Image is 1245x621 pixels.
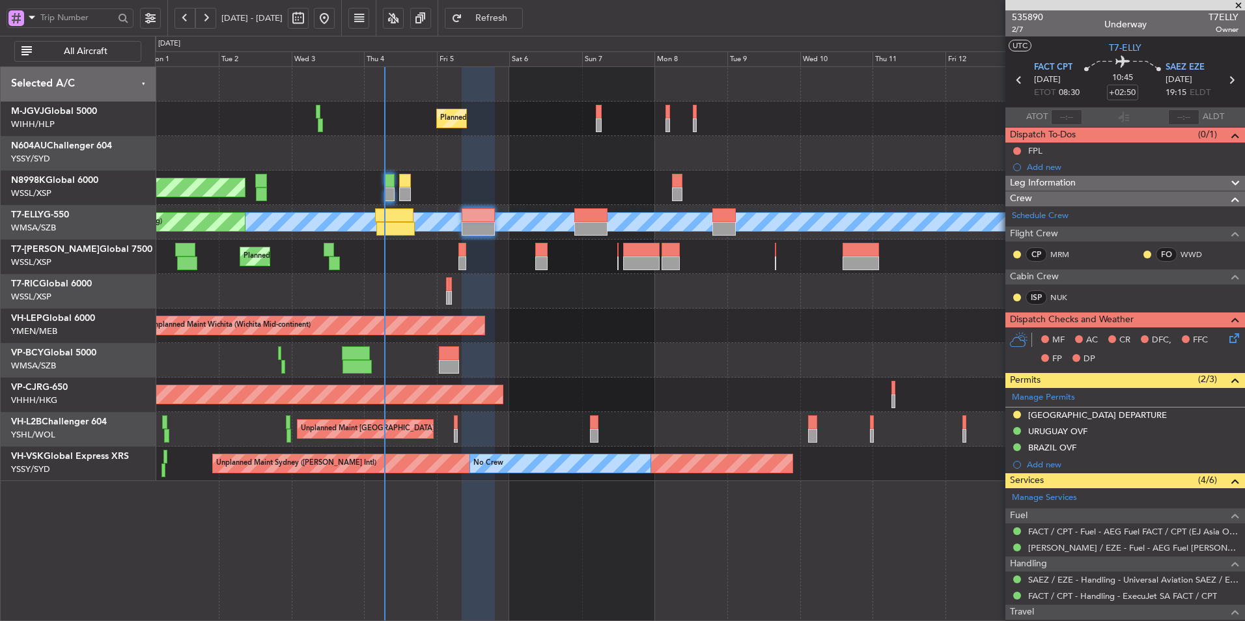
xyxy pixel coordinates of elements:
span: T7-[PERSON_NAME] [11,245,100,254]
span: T7-ELLY [11,210,44,219]
a: N8998KGlobal 6000 [11,176,98,185]
span: T7ELLY [1209,10,1238,24]
div: Tue 9 [727,51,800,67]
a: SAEZ / EZE - Handling - Universal Aviation SAEZ / EZE [1028,574,1238,585]
span: [DATE] [1034,74,1061,87]
a: VP-BCYGlobal 5000 [11,348,96,357]
a: Manage Services [1012,491,1077,504]
span: Cabin Crew [1010,269,1059,284]
span: T7-ELLY [1109,41,1141,55]
a: YMEN/MEB [11,325,57,337]
span: Leg Information [1010,176,1076,191]
span: [DATE] - [DATE] [221,12,283,24]
span: AC [1086,334,1098,347]
div: Wed 10 [800,51,873,67]
a: Manage Permits [1012,391,1075,404]
span: (4/6) [1198,473,1217,487]
div: Tue 2 [219,51,292,67]
span: Permits [1010,373,1041,388]
span: Owner [1209,24,1238,35]
a: N604AUChallenger 604 [11,141,112,150]
span: 19:15 [1166,87,1186,100]
div: URUGUAY OVF [1028,426,1087,437]
span: Handling [1010,557,1047,572]
span: Fuel [1010,508,1028,523]
a: T7-RICGlobal 6000 [11,279,92,288]
a: [PERSON_NAME] / EZE - Fuel - AEG Fuel [PERSON_NAME] / EZE (EJ Asia Only) [1028,542,1238,553]
span: FACT CPT [1034,61,1072,74]
div: Underway [1104,18,1147,31]
button: UTC [1009,40,1031,51]
span: FFC [1193,334,1208,347]
div: Add new [1027,161,1238,172]
a: VH-VSKGlobal Express XRS [11,452,129,461]
div: Planned Maint [GEOGRAPHIC_DATA] (Seletar) [440,109,593,128]
span: N604AU [11,141,47,150]
span: VH-VSK [11,452,44,461]
span: VP-BCY [11,348,44,357]
a: VH-LEPGlobal 6000 [11,314,95,323]
span: M-JGVJ [11,107,44,116]
a: NUK [1050,292,1080,303]
a: VP-CJRG-650 [11,383,68,392]
div: Mon 8 [654,51,727,67]
span: 2/7 [1012,24,1043,35]
div: CP [1026,247,1047,262]
div: FO [1156,247,1177,262]
div: FPL [1028,145,1042,156]
span: 10:45 [1112,72,1133,85]
span: Crew [1010,191,1032,206]
span: Dispatch Checks and Weather [1010,312,1134,327]
span: 08:30 [1059,87,1080,100]
a: FACT / CPT - Handling - ExecuJet SA FACT / CPT [1028,590,1217,601]
span: VH-LEP [11,314,42,323]
div: Wed 3 [292,51,365,67]
a: T7-[PERSON_NAME]Global 7500 [11,245,152,254]
div: Mon 1 [146,51,219,67]
div: Add new [1027,459,1238,470]
span: DP [1084,353,1095,366]
span: N8998K [11,176,46,185]
span: Dispatch To-Dos [1010,128,1076,143]
span: All Aircraft [35,47,137,56]
span: 535890 [1012,10,1043,24]
span: FP [1052,353,1062,366]
a: VHHH/HKG [11,394,57,406]
button: Refresh [445,8,523,29]
a: Schedule Crew [1012,210,1069,223]
span: Services [1010,473,1044,488]
div: Planned Maint Dubai (Al Maktoum Intl) [244,247,372,266]
span: Flight Crew [1010,227,1058,241]
a: VH-L2BChallenger 604 [11,417,107,426]
div: [DATE] [158,38,180,49]
span: SAEZ EZE [1166,61,1205,74]
span: MF [1052,334,1065,347]
div: No Crew [473,454,503,473]
input: --:-- [1051,109,1082,125]
span: ATOT [1026,111,1048,124]
span: Refresh [465,14,518,23]
span: ELDT [1190,87,1210,100]
div: Unplanned Maint [GEOGRAPHIC_DATA] ([GEOGRAPHIC_DATA]) [301,419,515,439]
span: (2/3) [1198,372,1217,386]
span: T7-RIC [11,279,39,288]
div: Thu 11 [873,51,945,67]
a: WWD [1181,249,1210,260]
span: ETOT [1034,87,1056,100]
span: VH-L2B [11,417,42,426]
a: YSSY/SYD [11,153,50,165]
div: Sun 7 [582,51,655,67]
a: FACT / CPT - Fuel - AEG Fuel FACT / CPT (EJ Asia Only) [1028,526,1238,537]
span: Travel [1010,605,1034,620]
a: WMSA/SZB [11,222,56,234]
span: [DATE] [1166,74,1192,87]
a: YSSY/SYD [11,463,50,475]
button: All Aircraft [14,41,141,62]
div: ISP [1026,290,1047,305]
div: BRAZIL OVF [1028,442,1076,453]
span: DFC, [1152,334,1171,347]
a: WSSL/XSP [11,256,51,268]
span: (0/1) [1198,128,1217,141]
a: WSSL/XSP [11,187,51,199]
div: [GEOGRAPHIC_DATA] DEPARTURE [1028,409,1167,421]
